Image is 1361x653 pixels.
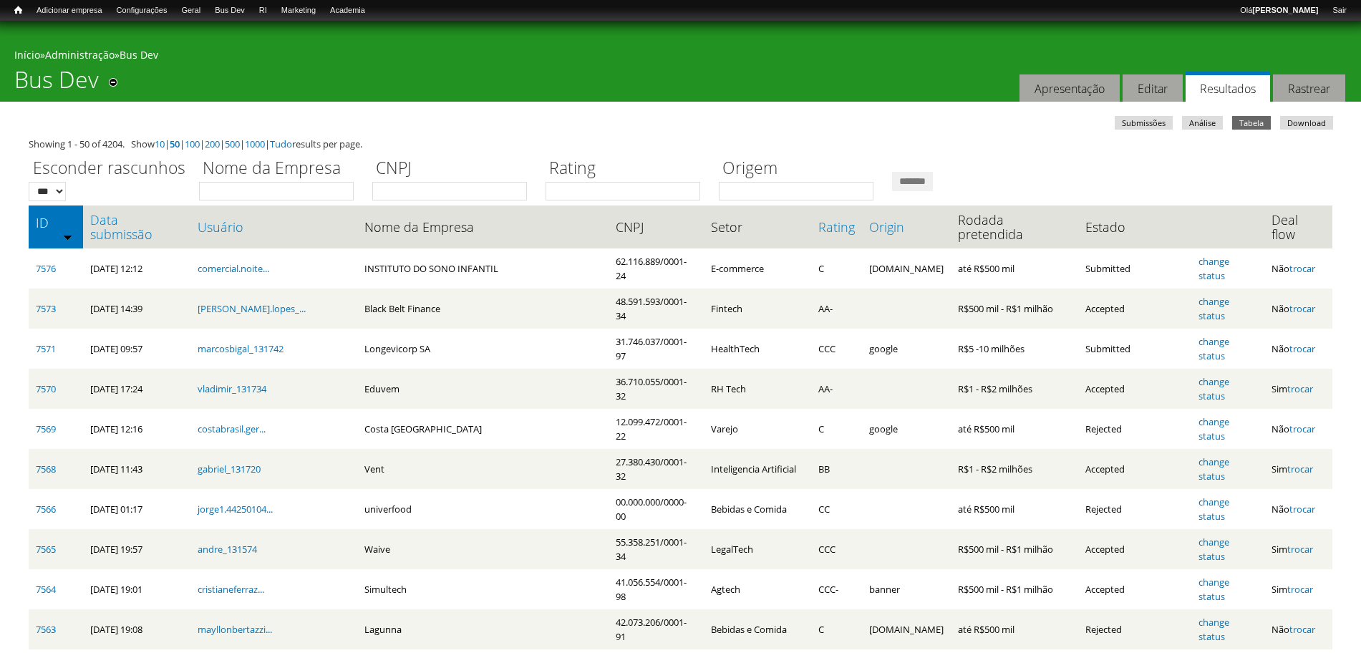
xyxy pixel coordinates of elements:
[14,66,99,102] h1: Bus Dev
[704,569,811,609] td: Agtech
[83,449,190,489] td: [DATE] 11:43
[208,4,252,18] a: Bus Dev
[609,449,704,489] td: 27.380.430/0001-32
[1325,4,1354,18] a: Sair
[36,543,56,556] a: 7565
[1078,248,1192,289] td: Submitted
[357,205,609,248] th: Nome da Empresa
[274,4,323,18] a: Marketing
[811,369,862,409] td: AA-
[811,449,862,489] td: BB
[719,156,883,182] label: Origem
[7,4,29,17] a: Início
[83,529,190,569] td: [DATE] 19:57
[1252,6,1318,14] strong: [PERSON_NAME]
[704,489,811,529] td: Bebidas e Comida
[704,289,811,329] td: Fintech
[811,529,862,569] td: CCC
[1289,503,1315,516] a: trocar
[1264,569,1332,609] td: Sim
[609,489,704,529] td: 00.000.000/0000-00
[951,529,1078,569] td: R$500 mil - R$1 milhão
[1198,455,1229,483] a: change status
[1289,302,1315,315] a: trocar
[951,489,1078,529] td: até R$500 mil
[198,422,266,435] a: costabrasil.ger...
[1078,369,1192,409] td: Accepted
[1115,116,1173,130] a: Submissões
[45,48,115,62] a: Administração
[951,609,1078,649] td: até R$500 mil
[811,609,862,649] td: C
[811,329,862,369] td: CCC
[862,248,951,289] td: [DOMAIN_NAME]
[609,409,704,449] td: 12.099.472/0001-22
[609,329,704,369] td: 31.746.037/0001-97
[90,213,183,241] a: Data submissão
[951,248,1078,289] td: até R$500 mil
[818,220,855,234] a: Rating
[83,289,190,329] td: [DATE] 14:39
[704,409,811,449] td: Varejo
[951,409,1078,449] td: até R$500 mil
[951,569,1078,609] td: R$500 mil - R$1 milhão
[185,137,200,150] a: 100
[1233,4,1325,18] a: Olá[PERSON_NAME]
[1198,255,1229,282] a: change status
[1287,382,1313,395] a: trocar
[1182,116,1223,130] a: Análise
[1264,489,1332,529] td: Não
[198,543,257,556] a: andre_131574
[1264,329,1332,369] td: Não
[357,369,609,409] td: Eduvem
[1078,529,1192,569] td: Accepted
[83,489,190,529] td: [DATE] 01:17
[36,302,56,315] a: 7573
[1078,409,1192,449] td: Rejected
[357,409,609,449] td: Costa [GEOGRAPHIC_DATA]
[83,369,190,409] td: [DATE] 17:24
[120,48,158,62] a: Bus Dev
[29,156,190,182] label: Esconder rascunhos
[1078,449,1192,489] td: Accepted
[609,609,704,649] td: 42.073.206/0001-91
[1264,449,1332,489] td: Sim
[862,329,951,369] td: google
[83,409,190,449] td: [DATE] 12:16
[357,248,609,289] td: INSTITUTO DO SONO INFANTIL
[36,623,56,636] a: 7563
[1198,375,1229,402] a: change status
[1287,463,1313,475] a: trocar
[951,369,1078,409] td: R$1 - R$2 milhões
[609,289,704,329] td: 48.591.593/0001-34
[205,137,220,150] a: 200
[1186,72,1270,102] a: Resultados
[270,137,292,150] a: Tudo
[811,248,862,289] td: C
[1078,569,1192,609] td: Accepted
[1289,422,1315,435] a: trocar
[1264,409,1332,449] td: Não
[357,449,609,489] td: Vent
[36,216,76,230] a: ID
[546,156,709,182] label: Rating
[704,205,811,248] th: Setor
[63,232,72,241] img: ordem crescente
[198,463,261,475] a: gabriel_131720
[83,569,190,609] td: [DATE] 19:01
[1198,576,1229,603] a: change status
[1198,616,1229,643] a: change status
[1078,289,1192,329] td: Accepted
[357,609,609,649] td: Lagunna
[357,329,609,369] td: Longevicorp SA
[1264,205,1332,248] th: Deal flow
[245,137,265,150] a: 1000
[1280,116,1333,130] a: Download
[1289,623,1315,636] a: trocar
[1264,289,1332,329] td: Não
[704,609,811,649] td: Bebidas e Comida
[36,422,56,435] a: 7569
[1287,583,1313,596] a: trocar
[29,4,110,18] a: Adicionar empresa
[198,342,284,355] a: marcosbigal_131742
